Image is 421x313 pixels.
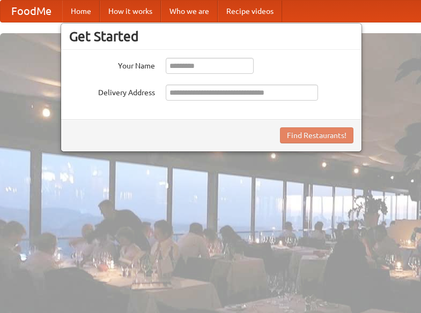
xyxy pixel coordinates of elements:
[100,1,161,22] a: How it works
[280,127,353,143] button: Find Restaurants!
[62,1,100,22] a: Home
[69,58,155,71] label: Your Name
[69,85,155,98] label: Delivery Address
[69,28,353,44] h3: Get Started
[161,1,218,22] a: Who we are
[218,1,282,22] a: Recipe videos
[1,1,62,22] a: FoodMe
